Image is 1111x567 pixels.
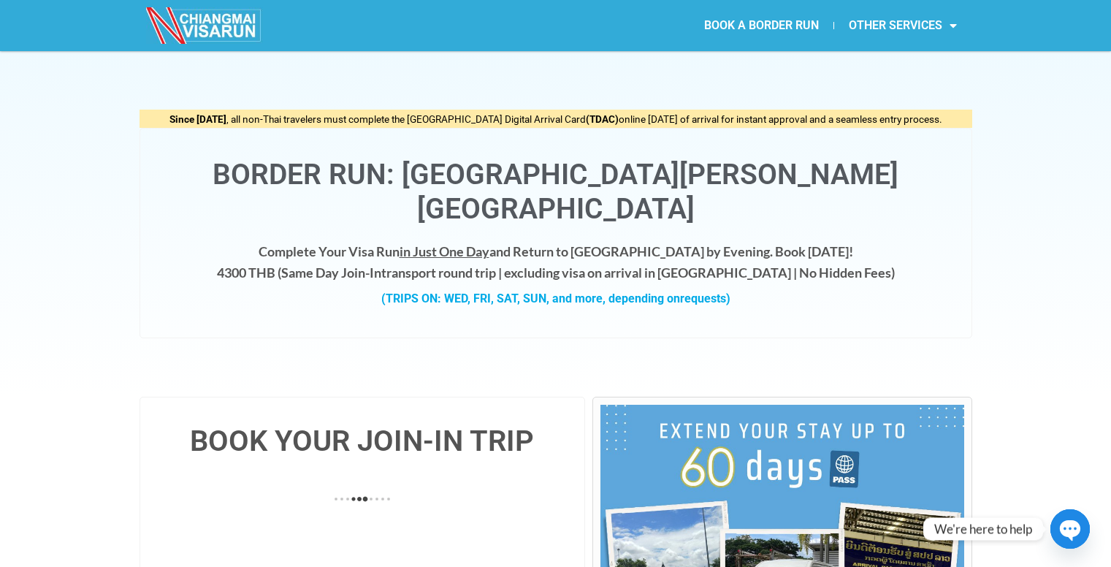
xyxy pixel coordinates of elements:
span: , all non-Thai travelers must complete the [GEOGRAPHIC_DATA] Digital Arrival Card online [DATE] o... [169,113,942,125]
h4: BOOK YOUR JOIN-IN TRIP [155,427,570,456]
nav: Menu [555,9,971,42]
a: BOOK A BORDER RUN [690,9,833,42]
h1: Border Run: [GEOGRAPHIC_DATA][PERSON_NAME][GEOGRAPHIC_DATA] [155,158,957,227]
a: OTHER SERVICES [834,9,971,42]
strong: Same Day Join-In [281,265,381,281]
strong: (TRIPS ON: WED, FRI, SAT, SUN, and more, depending on [381,292,730,305]
strong: (TDAC) [586,113,619,125]
span: in Just One Day [400,243,489,259]
h4: Complete Your Visa Run and Return to [GEOGRAPHIC_DATA] by Evening. Book [DATE]! 4300 THB ( transp... [155,241,957,283]
span: requests) [680,292,730,305]
strong: Since [DATE] [169,113,226,125]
